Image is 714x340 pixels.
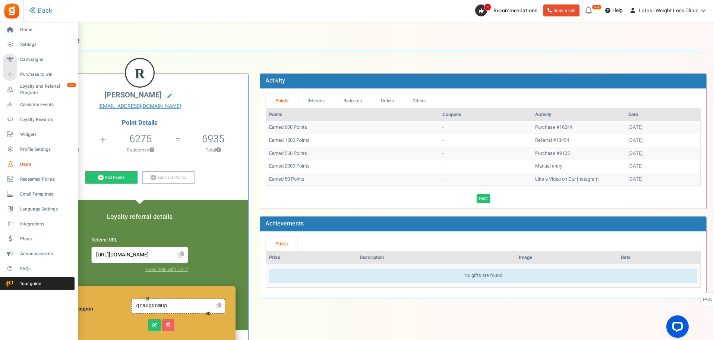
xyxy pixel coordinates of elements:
[628,124,697,131] div: [DATE]
[439,173,532,186] td: -
[20,206,72,212] span: Language Settings
[20,191,72,197] span: Email Templates
[107,147,174,153] p: Redeemed
[39,213,241,220] h5: Loyalty referral details
[3,203,75,215] a: Language Settings
[129,133,152,144] h5: 6275
[3,128,75,141] a: Widgets
[266,121,439,134] td: Earned 600 Points
[54,300,131,312] h6: Loyalty Referral Coupon
[439,160,532,173] td: -
[403,94,435,108] a: Others
[20,161,72,168] span: Users
[91,238,188,243] h6: Referral URL
[3,188,75,200] a: Email Templates
[3,158,75,171] a: Users
[142,171,195,184] a: Subtract Points
[20,236,72,242] span: Plans
[628,176,697,183] div: [DATE]
[532,121,625,134] td: Purchase #16244
[20,146,72,153] span: Profile Settings
[475,4,540,16] a: 4 Recommendations
[20,221,72,227] span: Integrations
[266,251,356,264] th: Prize
[3,233,75,245] a: Plans
[532,134,625,147] td: Referral #13454
[266,173,439,186] td: Earned 50 Points
[543,4,579,16] a: Book a call
[477,194,490,203] a: Next
[31,119,248,126] h4: Point Details
[602,4,626,16] a: Help
[439,147,532,160] td: -
[439,108,532,121] th: Coupons
[3,83,75,96] a: Loyalty and Referral Program New
[175,249,187,262] span: Click to Copy
[20,251,72,257] span: Announcements
[20,41,72,48] span: Settings
[298,94,334,108] a: Referrals
[3,68,75,81] a: Purchase to win
[37,30,701,51] h1: User Profile
[3,53,75,66] a: Campaigns
[3,143,75,156] a: Profile Settings
[85,171,138,184] a: Add Points
[266,134,439,147] td: Earned 1500 Points
[439,134,532,147] td: -
[3,173,75,185] a: Redeemed Points
[214,300,224,312] a: Click to Copy
[20,56,72,63] span: Campaigns
[371,94,403,108] a: Orders
[3,98,75,111] a: Celebrate Events
[535,162,562,169] span: Manual entry
[516,251,618,264] th: Image
[182,147,244,153] p: Total
[618,251,700,264] th: Date
[145,266,188,273] a: Need help with URL?
[334,94,372,108] a: Redeems
[484,3,491,11] span: 4
[3,262,75,275] a: FAQs
[266,94,298,108] a: Points
[149,148,154,153] button: ?
[3,3,20,19] img: Gratisfaction
[20,71,72,78] span: Purchase to win
[3,113,75,126] a: Loyalty Rewards
[625,108,700,121] th: Date
[265,76,285,85] b: Activity
[532,147,625,160] td: Purchase #9125
[20,26,72,33] span: Home
[702,293,713,307] span: FAQs
[265,219,304,228] b: Achievements
[266,147,439,160] td: Earned 560 Points
[3,218,75,230] a: Integrations
[126,59,154,88] figcaption: R
[202,133,224,144] h5: 6935
[20,83,75,96] span: Loyalty and Referral Program
[3,281,56,287] span: Tour guide
[439,121,532,134] td: -
[3,38,75,51] a: Settings
[269,269,697,283] div: No gifts are found
[639,7,698,15] span: Lotus | Weight Loss Clinic
[266,108,439,121] th: Points
[216,148,221,153] button: ?
[20,176,72,183] span: Redeemed Points
[266,160,439,173] td: Earned 2000 Points
[266,237,297,251] a: Prizes
[20,102,72,108] span: Celebrate Events
[532,173,625,186] td: Like a Video on Our Instagram
[3,247,75,260] a: Announcements
[20,266,72,272] span: FAQs
[532,108,625,121] th: Activity
[493,7,537,15] span: Recommendations
[628,163,697,170] div: [DATE]
[592,4,601,10] em: New
[20,131,72,138] span: Widgets
[104,90,162,100] span: [PERSON_NAME]
[3,24,75,36] a: Home
[628,150,697,157] div: [DATE]
[357,251,516,264] th: Description
[67,82,76,88] em: New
